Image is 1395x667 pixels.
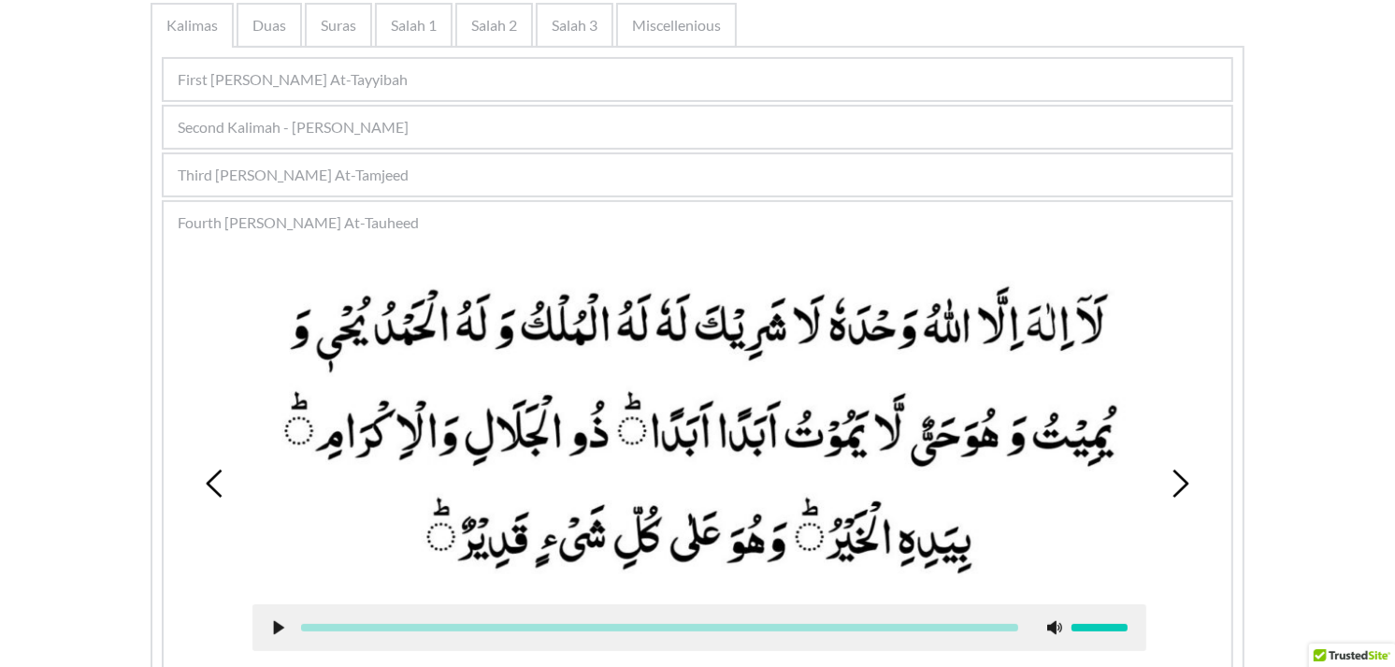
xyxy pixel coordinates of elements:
[178,116,409,138] span: Second Kalimah - [PERSON_NAME]
[178,164,409,186] span: Third [PERSON_NAME] At-Tamjeed
[391,14,437,36] span: Salah 1
[178,68,408,91] span: First [PERSON_NAME] At-Tayyibah
[471,14,517,36] span: Salah 2
[321,14,356,36] span: Suras
[252,14,286,36] span: Duas
[178,211,419,234] span: Fourth [PERSON_NAME] At-Tauheed
[166,14,218,36] span: Kalimas
[632,14,721,36] span: Miscellenious
[552,14,597,36] span: Salah 3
